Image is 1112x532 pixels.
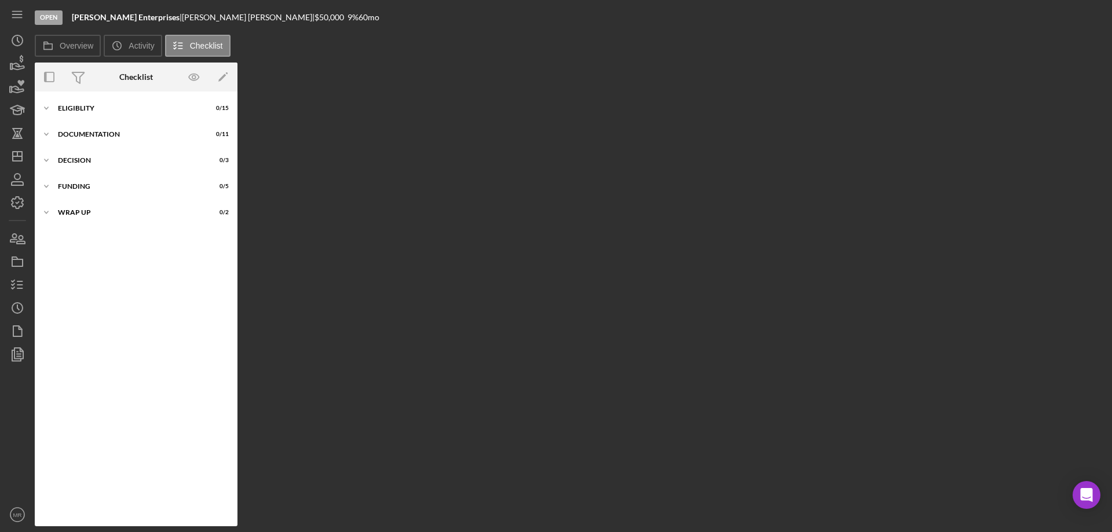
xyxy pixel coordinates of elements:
div: 60 mo [359,13,379,22]
text: MR [13,512,22,518]
button: Checklist [165,35,231,57]
div: Wrap up [58,209,200,216]
div: [PERSON_NAME] [PERSON_NAME] | [182,13,314,22]
b: [PERSON_NAME] Enterprises [72,12,180,22]
div: 9 % [348,13,359,22]
div: Eligiblity [58,105,200,112]
button: Activity [104,35,162,57]
div: Documentation [58,131,200,138]
div: Funding [58,183,200,190]
div: 0 / 5 [208,183,229,190]
span: $50,000 [314,12,344,22]
label: Activity [129,41,154,50]
div: 0 / 11 [208,131,229,138]
div: 0 / 3 [208,157,229,164]
button: MR [6,503,29,526]
button: Overview [35,35,101,57]
div: 0 / 15 [208,105,229,112]
div: Decision [58,157,200,164]
label: Checklist [190,41,223,50]
div: Open Intercom Messenger [1073,481,1100,509]
div: Open [35,10,63,25]
label: Overview [60,41,93,50]
div: | [72,13,182,22]
div: Checklist [119,72,153,82]
div: 0 / 2 [208,209,229,216]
